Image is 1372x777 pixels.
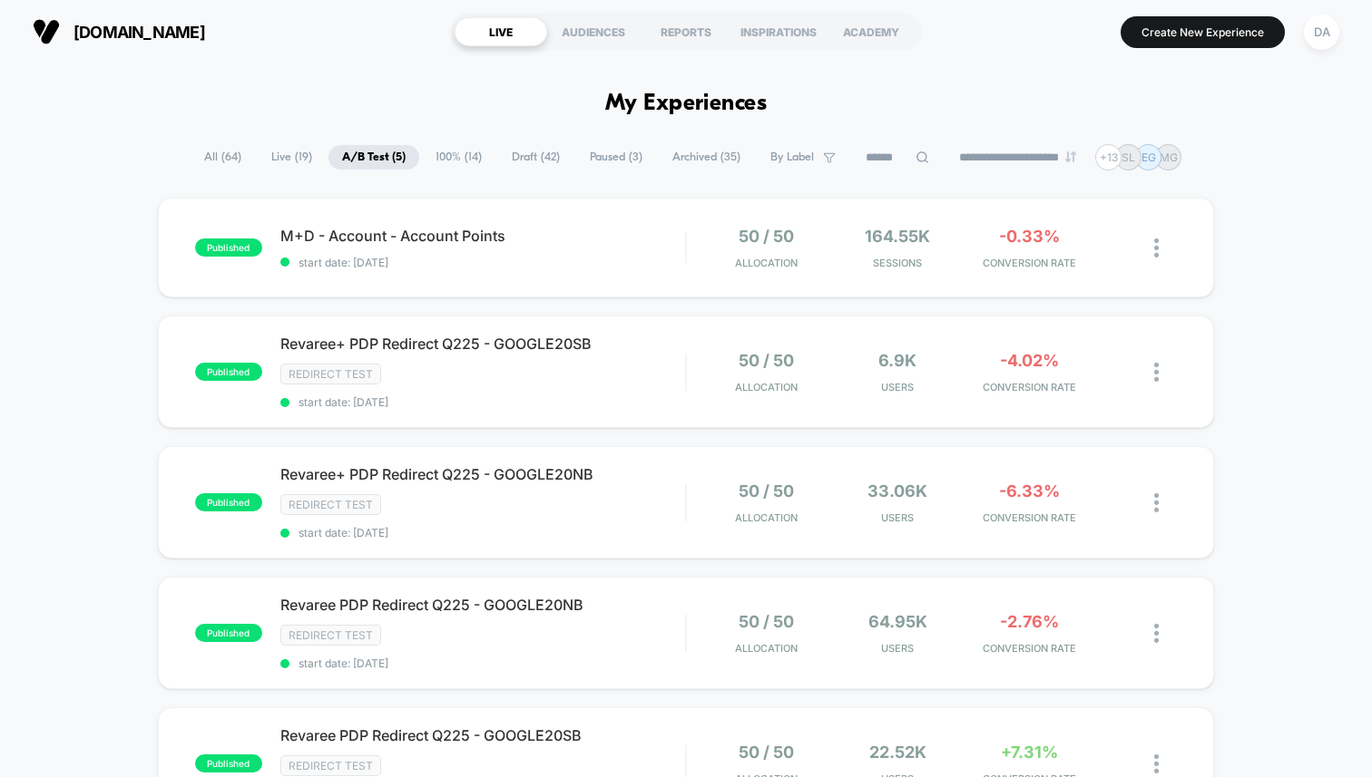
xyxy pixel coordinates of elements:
span: start date: [DATE] [280,256,685,269]
span: -0.33% [999,227,1060,246]
div: LIVE [455,17,547,46]
button: [DOMAIN_NAME] [27,17,211,46]
span: 64.95k [868,612,927,631]
span: published [195,238,262,257]
img: close [1154,754,1159,773]
span: 164.55k [865,227,930,246]
span: Users [837,642,959,655]
span: Redirect Test [280,364,381,384]
span: Redirect Test [280,625,381,646]
span: 50 / 50 [739,612,794,631]
span: Allocation [735,381,798,393]
span: Users [837,511,959,524]
span: Redirect Test [280,755,381,776]
span: Live ( 19 ) [258,145,326,170]
span: Draft ( 42 ) [498,145,573,170]
span: start date: [DATE] [280,395,685,409]
span: Revaree PDP Redirect Q225 - GOOGLE20NB [280,596,685,614]
span: published [195,754,262,772]
span: -4.02% [1000,351,1059,370]
span: By Label [770,151,814,164]
span: Sessions [837,257,959,269]
span: Paused ( 3 ) [576,145,656,170]
span: Archived ( 35 ) [659,145,754,170]
span: published [195,493,262,511]
span: 6.9k [878,351,916,370]
h1: My Experiences [605,91,768,117]
span: Redirect Test [280,494,381,515]
span: 100% ( 14 ) [422,145,495,170]
button: Create New Experience [1121,16,1285,48]
span: 50 / 50 [739,743,794,762]
img: close [1154,238,1159,257]
div: ACADEMY [825,17,917,46]
span: start date: [DATE] [280,656,685,670]
img: Visually logo [33,18,60,45]
span: CONVERSION RATE [968,642,1091,655]
img: close [1154,624,1159,643]
span: CONVERSION RATE [968,511,1091,524]
span: 33.06k [867,481,927,500]
span: published [195,624,262,642]
div: + 13 [1095,144,1122,170]
img: end [1065,151,1076,162]
p: MG [1160,151,1178,164]
span: Allocation [735,257,798,269]
span: All ( 64 ) [191,145,255,170]
span: CONVERSION RATE [968,381,1091,393]
div: DA [1304,15,1339,50]
span: [DOMAIN_NAME] [73,23,205,42]
p: EG [1142,151,1156,164]
span: published [195,363,262,381]
span: +7.31% [1001,743,1058,762]
span: 22.52k [869,743,926,762]
span: start date: [DATE] [280,526,685,539]
span: Allocation [735,511,798,524]
span: M+D - Account - Account Points [280,227,685,245]
div: REPORTS [640,17,732,46]
img: close [1154,493,1159,512]
span: Allocation [735,642,798,655]
button: DA [1298,14,1345,51]
div: AUDIENCES [547,17,640,46]
span: Revaree+ PDP Redirect Q225 - GOOGLE20NB [280,465,685,483]
img: close [1154,363,1159,382]
div: INSPIRATIONS [732,17,825,46]
span: Revaree PDP Redirect Q225 - GOOGLE20SB [280,726,685,744]
span: A/B Test ( 5 ) [328,145,419,170]
span: CONVERSION RATE [968,257,1091,269]
span: 50 / 50 [739,481,794,500]
span: Users [837,381,959,393]
span: -2.76% [1000,612,1059,631]
span: 50 / 50 [739,227,794,246]
span: Revaree+ PDP Redirect Q225 - GOOGLE20SB [280,335,685,353]
span: -6.33% [999,481,1060,500]
p: SL [1122,151,1135,164]
span: 50 / 50 [739,351,794,370]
